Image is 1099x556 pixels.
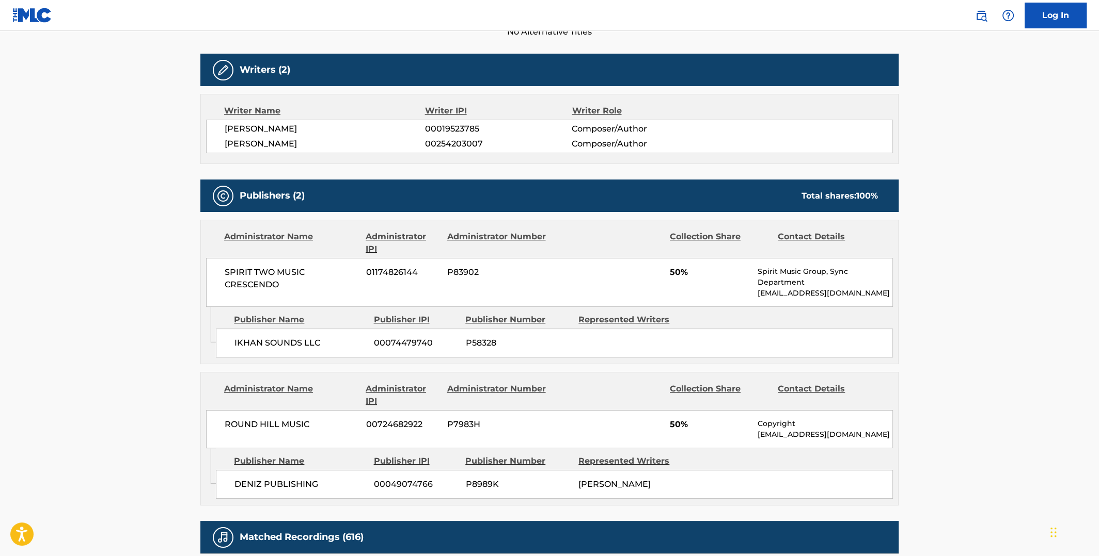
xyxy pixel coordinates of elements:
span: 00074479740 [374,337,458,349]
h5: Writers (2) [240,64,290,76]
div: Represented Writers [578,314,684,326]
div: Publisher IPI [373,314,458,326]
span: 100 % [856,191,878,201]
div: Help [998,5,1018,26]
div: Writer Role [572,105,705,117]
img: help [1002,9,1014,22]
span: IKHAN SOUNDS LLC [234,337,366,349]
img: Matched Recordings [217,531,229,544]
div: Administrator IPI [366,231,439,255]
div: Administrator Name [224,383,358,407]
div: Contact Details [778,231,878,255]
img: Writers [217,64,229,76]
span: Composer/Author [572,138,705,150]
div: Administrator Name [224,231,358,255]
span: No Alternative Titles [200,26,899,38]
p: Copyright [758,418,892,429]
span: 00019523785 [425,123,572,135]
h5: Publishers (2) [240,190,305,202]
span: ROUND HILL MUSIC [225,418,358,431]
span: Composer/Author [572,123,705,135]
span: P58328 [465,337,571,349]
span: [PERSON_NAME] [578,479,651,489]
span: 00254203007 [425,138,572,150]
a: Public Search [971,5,992,26]
img: Publishers [217,190,229,202]
div: Administrator Number [447,231,547,255]
span: DENIZ PUBLISHING [234,478,366,490]
span: 50% [670,266,750,279]
span: P8989K [465,478,571,490]
div: Publisher Name [234,314,366,326]
iframe: Chat Widget [1047,506,1099,556]
div: Represented Writers [578,455,684,467]
div: Publisher Name [234,455,366,467]
h5: Matched Recordings (616) [240,531,364,543]
div: Publisher IPI [373,455,458,467]
span: 00724682922 [366,418,439,431]
div: Writer Name [224,105,425,117]
p: Spirit Music Group, Sync Department [758,266,892,288]
div: Publisher Number [465,455,571,467]
span: SPIRIT TWO MUSIC CRESCENDO [225,266,358,291]
span: [PERSON_NAME] [225,138,425,150]
a: Log In [1025,3,1087,28]
span: [PERSON_NAME] [225,123,425,135]
span: 00049074766 [374,478,458,490]
img: search [975,9,987,22]
span: 50% [670,418,750,431]
span: 01174826144 [366,266,439,279]
div: Publisher Number [465,314,571,326]
div: Drag [1050,517,1057,548]
div: Collection Share [670,231,770,255]
div: Writer IPI [425,105,572,117]
div: Contact Details [778,383,878,407]
p: [EMAIL_ADDRESS][DOMAIN_NAME] [758,429,892,440]
div: Collection Share [670,383,770,407]
div: Administrator Number [447,383,547,407]
span: P7983H [447,418,547,431]
div: Total shares: [802,190,878,202]
span: P83902 [447,266,547,279]
div: Administrator IPI [366,383,439,407]
img: MLC Logo [12,8,52,23]
p: [EMAIL_ADDRESS][DOMAIN_NAME] [758,288,892,299]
